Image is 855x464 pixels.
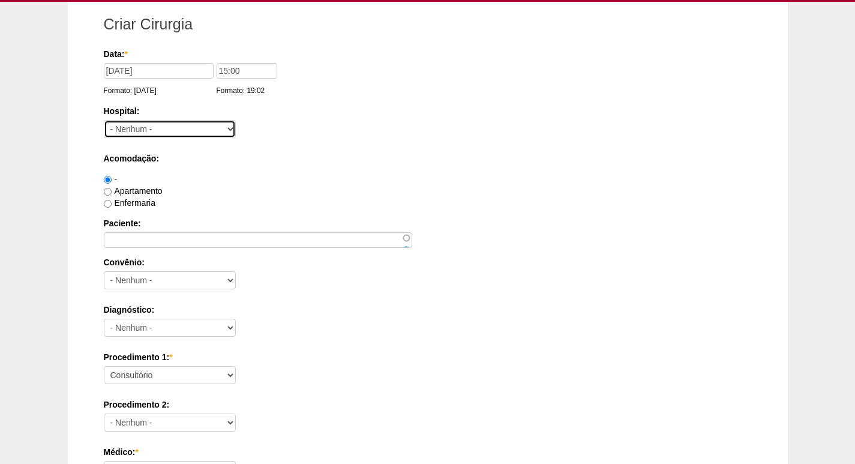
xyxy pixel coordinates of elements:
[104,200,112,208] input: Enfermaria
[104,152,752,164] label: Acomodação:
[104,198,155,208] label: Enfermaria
[169,352,172,362] span: Este campo é obrigatório.
[104,446,752,458] label: Médico:
[104,217,752,229] label: Paciente:
[104,256,752,268] label: Convênio:
[104,17,752,32] h1: Criar Cirurgia
[104,188,112,196] input: Apartamento
[104,351,752,363] label: Procedimento 1:
[104,105,752,117] label: Hospital:
[104,85,217,97] div: Formato: [DATE]
[104,48,748,60] label: Data:
[104,304,752,316] label: Diagnóstico:
[104,176,112,184] input: -
[104,174,118,184] label: -
[104,399,752,411] label: Procedimento 2:
[217,85,280,97] div: Formato: 19:02
[125,49,128,59] span: Este campo é obrigatório.
[104,186,163,196] label: Apartamento
[135,447,138,457] span: Este campo é obrigatório.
